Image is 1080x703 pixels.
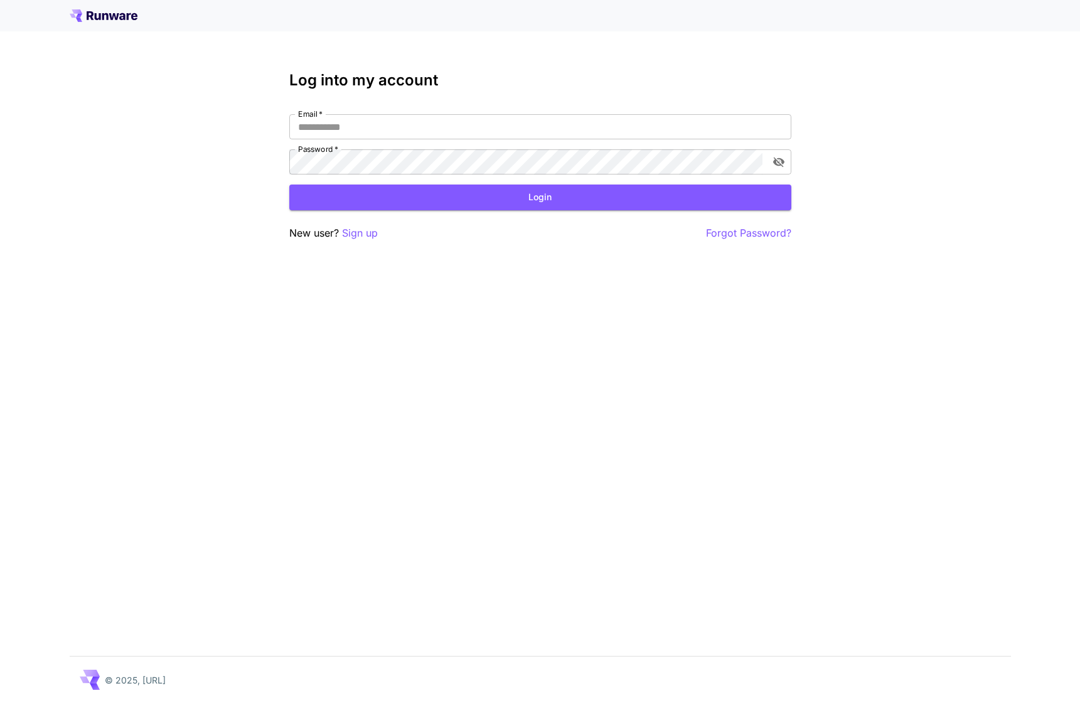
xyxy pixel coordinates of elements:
button: toggle password visibility [767,151,790,173]
button: Login [289,185,791,210]
p: © 2025, [URL] [105,673,166,687]
button: Forgot Password? [706,225,791,241]
label: Password [298,144,338,154]
p: New user? [289,225,378,241]
button: Sign up [342,225,378,241]
h3: Log into my account [289,72,791,89]
label: Email [298,109,323,119]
